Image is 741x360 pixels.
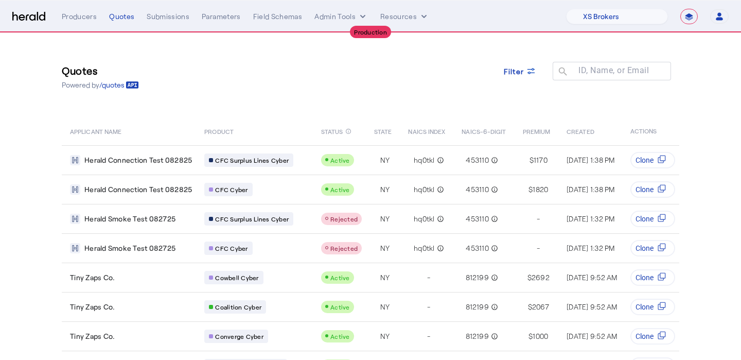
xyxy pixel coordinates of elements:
[374,126,392,136] span: STATE
[523,126,551,136] span: PREMIUM
[435,155,444,165] mat-icon: info_outline
[489,272,498,283] mat-icon: info_outline
[414,243,435,253] span: hq0tkl
[630,328,675,345] button: Clone
[622,116,680,145] th: ACTIONS
[466,331,489,341] span: 812199
[527,272,532,283] span: $
[466,243,489,253] span: 453110
[578,65,649,75] mat-label: ID, Name, or Email
[630,211,675,227] button: Clone
[147,11,189,22] div: Submissions
[414,184,435,195] span: hq0tkl
[489,214,498,224] mat-icon: info_outline
[70,126,121,136] span: APPLICANT NAME
[462,126,506,136] span: NAICS-6-DIGIT
[330,186,350,193] span: Active
[636,184,654,195] span: Clone
[528,184,533,195] span: $
[204,126,234,136] span: PRODUCT
[567,126,594,136] span: CREATED
[253,11,303,22] div: Field Schemas
[530,155,534,165] span: $
[380,272,390,283] span: NY
[636,214,654,224] span: Clone
[330,245,358,252] span: Rejected
[466,184,489,195] span: 453110
[553,66,570,79] mat-icon: search
[489,243,498,253] mat-icon: info_outline
[504,66,524,77] span: Filter
[215,332,263,340] span: Converge Cyber
[466,302,489,312] span: 812199
[380,155,390,165] span: NY
[466,272,489,283] span: 812199
[435,184,444,195] mat-icon: info_outline
[330,274,350,281] span: Active
[330,157,350,164] span: Active
[215,303,261,311] span: Coalition Cyber
[567,214,615,223] span: [DATE] 1:32 PM
[567,244,615,252] span: [DATE] 1:32 PM
[12,12,45,22] img: Herald Logo
[215,273,258,282] span: Cowbell Cyber
[489,155,498,165] mat-icon: info_outline
[630,181,675,198] button: Clone
[380,214,390,224] span: NY
[330,215,358,222] span: Rejected
[414,155,435,165] span: hq0tkl
[70,302,115,312] span: Tiny Zaps Co.
[380,331,390,341] span: NY
[489,331,498,341] mat-icon: info_outline
[345,126,351,137] mat-icon: info_outline
[534,155,548,165] span: 1170
[380,11,429,22] button: Resources dropdown menu
[567,332,617,340] span: [DATE] 9:52 AM
[528,302,532,312] span: $
[62,11,97,22] div: Producers
[330,333,350,340] span: Active
[496,62,545,80] button: Filter
[532,302,549,312] span: 2067
[528,331,533,341] span: $
[414,214,435,224] span: hq0tkl
[380,302,390,312] span: NY
[109,11,134,22] div: Quotes
[99,80,139,90] a: /quotes
[636,272,654,283] span: Clone
[567,185,615,194] span: [DATE] 1:38 PM
[380,184,390,195] span: NY
[636,243,654,253] span: Clone
[70,272,115,283] span: Tiny Zaps Co.
[466,155,489,165] span: 453110
[532,272,550,283] span: 2692
[202,11,241,22] div: Parameters
[84,214,175,224] span: Herald Smoke Test 082725
[330,303,350,311] span: Active
[489,302,498,312] mat-icon: info_outline
[84,184,192,195] span: Herald Connection Test 082825
[537,214,540,224] span: -
[435,214,444,224] mat-icon: info_outline
[489,184,498,195] mat-icon: info_outline
[408,126,445,136] span: NAICS INDEX
[435,243,444,253] mat-icon: info_outline
[62,80,139,90] p: Powered by
[427,331,430,341] span: -
[466,214,489,224] span: 453110
[215,185,248,194] span: CFC Cyber
[427,302,430,312] span: -
[350,26,391,38] div: Production
[537,243,540,253] span: -
[62,63,139,78] h3: Quotes
[380,243,390,253] span: NY
[84,155,192,165] span: Herald Connection Test 082825
[567,302,617,311] span: [DATE] 9:52 AM
[630,240,675,256] button: Clone
[70,331,115,341] span: Tiny Zaps Co.
[630,269,675,286] button: Clone
[215,215,289,223] span: CFC Surplus Lines Cyber
[321,126,343,136] span: STATUS
[215,156,289,164] span: CFC Surplus Lines Cyber
[533,331,548,341] span: 1000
